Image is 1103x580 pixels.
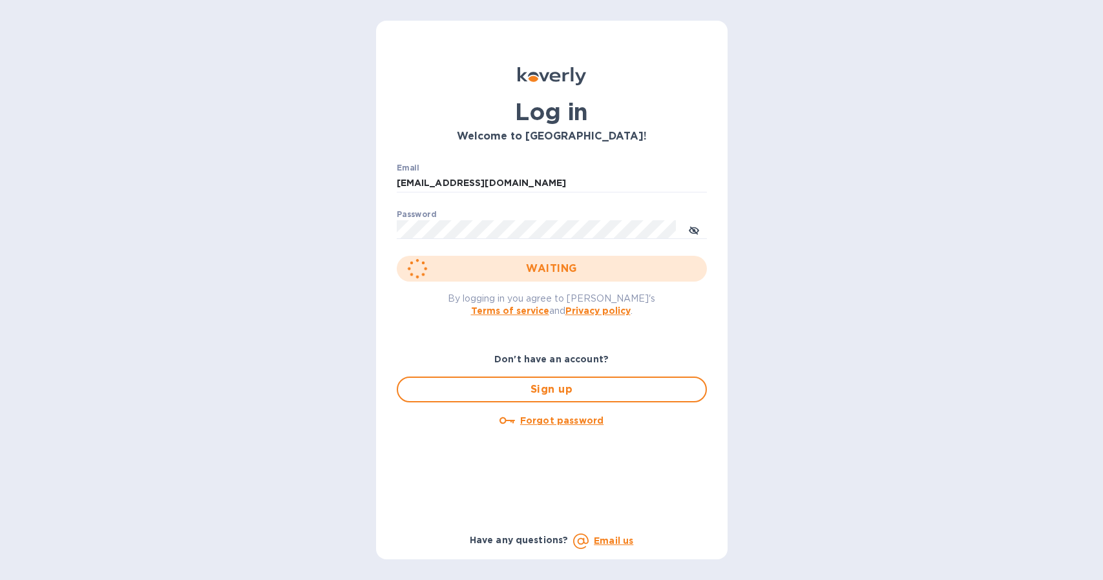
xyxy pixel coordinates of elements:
label: Password [397,211,436,218]
button: Sign up [397,377,707,402]
img: Koverly [518,67,586,85]
span: By logging in you agree to [PERSON_NAME]'s and . [448,293,655,316]
b: Don't have an account? [494,354,609,364]
span: Sign up [408,382,695,397]
u: Forgot password [520,415,604,426]
a: Email us [594,535,633,546]
h1: Log in [397,98,707,125]
input: Enter email address [397,174,707,193]
label: Email [397,164,419,172]
button: toggle password visibility [681,216,707,242]
a: Privacy policy [565,306,631,316]
b: Have any questions? [470,535,569,545]
a: Terms of service [471,306,549,316]
h3: Welcome to [GEOGRAPHIC_DATA]! [397,130,707,143]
